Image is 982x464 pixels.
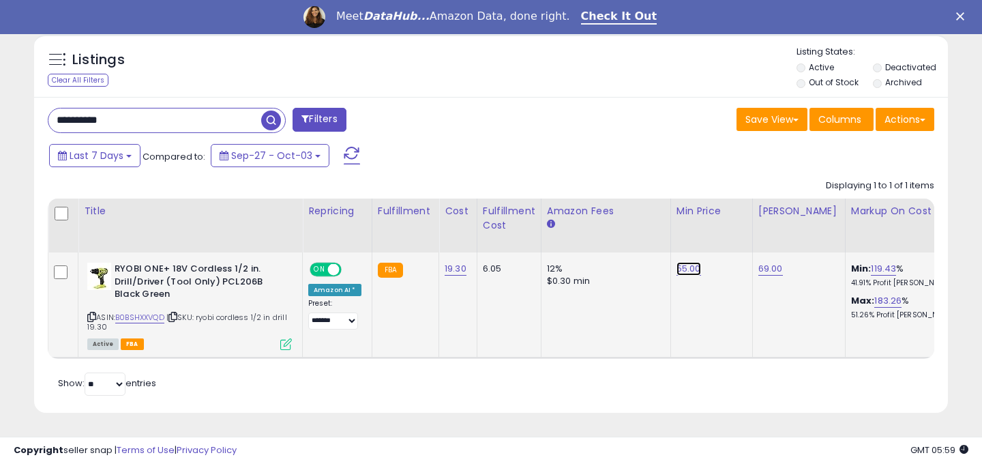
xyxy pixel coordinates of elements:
[758,262,783,276] a: 69.00
[809,76,859,88] label: Out of Stock
[117,444,175,456] a: Terms of Use
[851,278,964,288] p: 41.91% Profit [PERSON_NAME]
[581,10,657,25] a: Check It Out
[547,204,665,218] div: Amazon Fees
[876,108,934,131] button: Actions
[363,10,430,23] i: DataHub...
[308,284,361,296] div: Amazon AI *
[84,204,297,218] div: Title
[115,312,164,323] a: B0BSHXXVQD
[445,262,466,276] a: 19.30
[115,263,280,304] b: RYOBI ONE+ 18V Cordless 1/2 in. Drill/Driver (Tool Only) PCL206B Black Green
[58,377,156,390] span: Show: entries
[231,149,312,162] span: Sep-27 - Oct-03
[851,310,964,320] p: 51.26% Profit [PERSON_NAME]
[211,144,329,167] button: Sep-27 - Oct-03
[87,312,287,332] span: | SKU: ryobi cordless 1/2 in drill 19.30
[121,338,144,350] span: FBA
[70,149,123,162] span: Last 7 Days
[851,204,969,218] div: Markup on Cost
[14,444,237,457] div: seller snap | |
[303,6,325,28] img: Profile image for Georgie
[885,61,936,73] label: Deactivated
[483,204,535,233] div: Fulfillment Cost
[87,338,119,350] span: All listings currently available for purchase on Amazon
[48,74,108,87] div: Clear All Filters
[336,10,570,23] div: Meet Amazon Data, done right.
[177,444,237,456] a: Privacy Policy
[910,444,968,456] span: 2025-10-11 05:59 GMT
[311,264,328,276] span: ON
[818,113,861,126] span: Columns
[797,46,949,59] p: Listing States:
[87,263,292,349] div: ASIN:
[293,108,346,132] button: Filters
[547,263,660,275] div: 12%
[340,264,361,276] span: OFF
[445,204,471,218] div: Cost
[826,179,934,192] div: Displaying 1 to 1 of 1 items
[547,275,660,287] div: $0.30 min
[851,295,964,320] div: %
[547,218,555,231] small: Amazon Fees.
[483,263,531,275] div: 6.05
[736,108,807,131] button: Save View
[874,294,902,308] a: 183.26
[845,199,974,252] th: The percentage added to the cost of goods (COGS) that forms the calculator for Min & Max prices.
[87,263,111,290] img: 417N6oVD8LL._SL40_.jpg
[871,262,896,276] a: 119.43
[308,204,366,218] div: Repricing
[72,50,125,70] h5: Listings
[49,144,140,167] button: Last 7 Days
[851,294,875,307] b: Max:
[809,61,834,73] label: Active
[676,262,701,276] a: 55.00
[885,76,922,88] label: Archived
[956,12,970,20] div: Close
[851,262,872,275] b: Min:
[851,263,964,288] div: %
[378,204,433,218] div: Fulfillment
[378,263,403,278] small: FBA
[308,299,361,330] div: Preset:
[143,150,205,163] span: Compared to:
[809,108,874,131] button: Columns
[758,204,839,218] div: [PERSON_NAME]
[676,204,747,218] div: Min Price
[14,444,63,456] strong: Copyright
